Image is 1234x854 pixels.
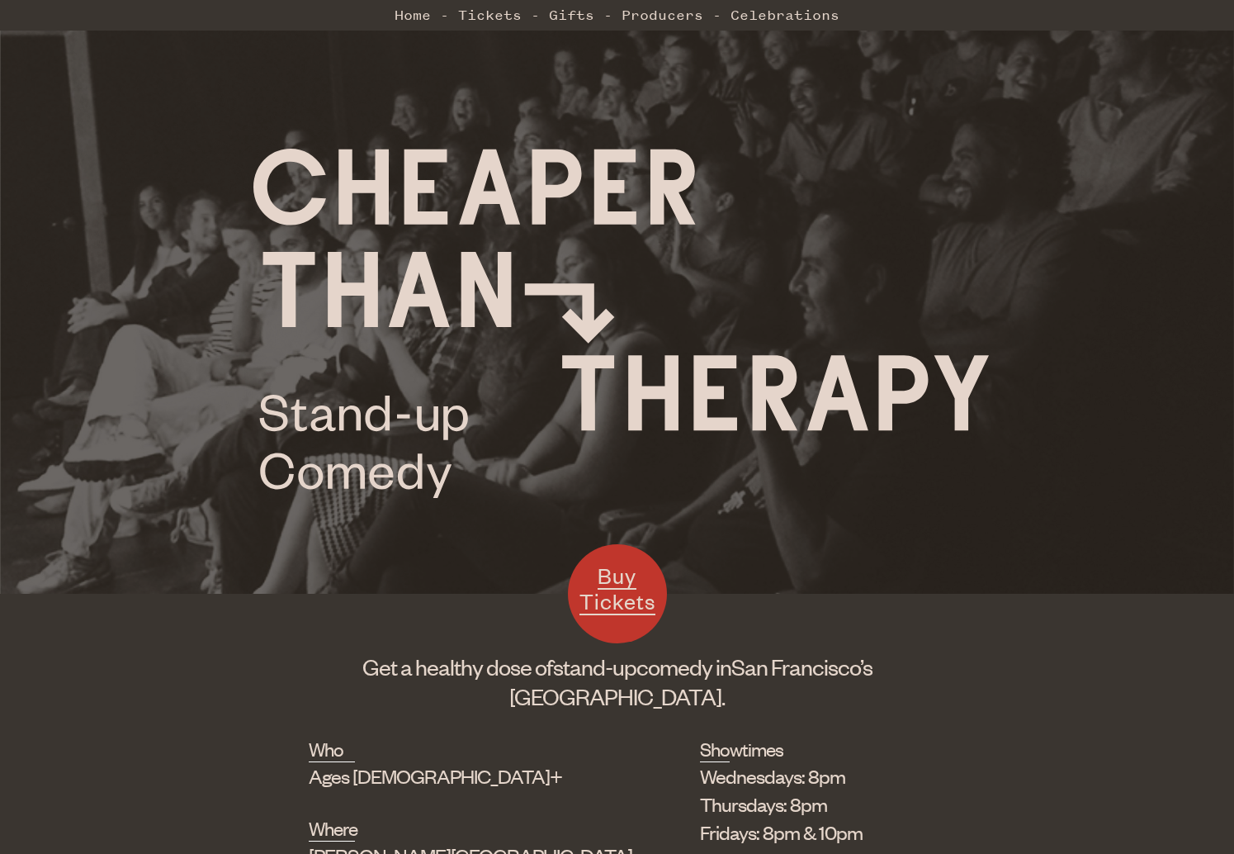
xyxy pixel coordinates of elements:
span: stand-up [553,652,636,681]
span: Buy Tickets [579,562,655,615]
span: San Francisco’s [731,652,872,681]
h2: Where [309,815,355,842]
h1: Get a healthy dose of comedy in [309,652,926,711]
li: Fridays: 8pm & 10pm [700,818,901,847]
h2: Who [309,736,355,762]
li: Thursdays: 8pm [700,790,901,818]
img: Cheaper Than Therapy logo [253,149,989,498]
div: Ages [DEMOGRAPHIC_DATA]+ [309,762,617,790]
li: Wednesdays: 8pm [700,762,901,790]
h2: Showtimes [700,736,730,762]
a: Buy Tickets [568,544,667,643]
span: [GEOGRAPHIC_DATA]. [509,682,725,710]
